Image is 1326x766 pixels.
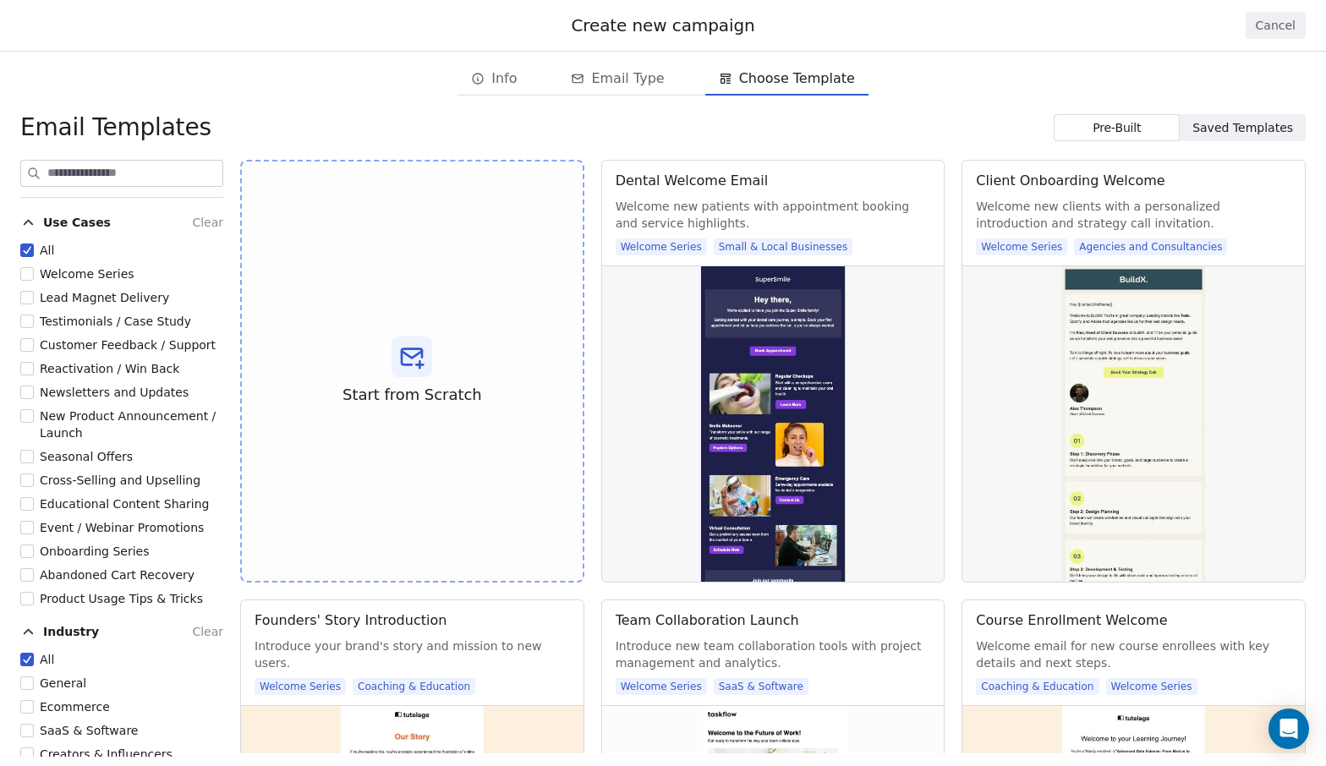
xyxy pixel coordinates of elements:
[20,408,34,424] button: New Product Announcement / Launch
[20,208,223,242] button: Use CasesClear
[976,238,1067,255] span: Welcome Series
[40,338,216,352] span: Customer Feedback / Support
[616,198,931,232] span: Welcome new patients with appointment booking and service highlights.
[976,198,1291,232] span: Welcome new clients with a personalized introduction and strategy call invitation.
[192,621,223,642] button: Clear
[20,384,34,401] button: Newsletters and Updates
[20,242,223,607] div: Use CasesClear
[40,362,179,375] span: Reactivation / Win Back
[40,653,54,666] span: All
[616,637,931,671] span: Introduce new team collaboration tools with project management and analytics.
[40,568,195,582] span: Abandoned Cart Recovery
[192,216,223,229] span: Clear
[1192,119,1293,137] span: Saved Templates
[1268,709,1309,749] div: Open Intercom Messenger
[40,676,86,690] span: General
[43,214,111,231] span: Use Cases
[1106,678,1197,695] span: Welcome Series
[458,62,868,96] div: email creation steps
[714,238,853,255] span: Small & Local Businesses
[20,448,34,465] button: Seasonal Offers
[40,450,133,463] span: Seasonal Offers
[40,521,204,534] span: Event / Webinar Promotions
[1246,12,1306,39] button: Cancel
[714,678,808,695] span: SaaS & Software
[192,212,223,233] button: Clear
[20,495,34,512] button: Educational Content Sharing
[976,610,1167,631] div: Course Enrollment Welcome
[616,610,799,631] div: Team Collaboration Launch
[40,473,200,487] span: Cross-Selling and Upselling
[491,68,517,89] span: Info
[616,678,707,695] span: Welcome Series
[20,242,34,259] button: All
[20,617,223,651] button: IndustryClear
[976,637,1291,671] span: Welcome email for new course enrollees with key details and next steps.
[20,519,34,536] button: Event / Webinar Promotions
[20,566,34,583] button: Abandoned Cart Recovery
[192,625,223,638] span: Clear
[40,315,191,328] span: Testimonials / Case Study
[255,637,570,671] span: Introduce your brand's story and mission to new users.
[20,472,34,489] button: Cross-Selling and Upselling
[40,291,169,304] span: Lead Magnet Delivery
[20,698,34,715] button: Ecommerce
[976,171,1164,191] div: Client Onboarding Welcome
[20,590,34,607] button: Product Usage Tips & Tricks
[20,360,34,377] button: Reactivation / Win Back
[591,68,664,89] span: Email Type
[40,386,189,399] span: Newsletters and Updates
[20,289,34,306] button: Lead Magnet Delivery
[20,265,34,282] button: Welcome Series
[20,14,1306,37] div: Create new campaign
[20,722,34,739] button: SaaS & Software
[976,678,1099,695] span: Coaching & Education
[20,675,34,692] button: General
[40,592,203,605] span: Product Usage Tips & Tricks
[616,171,769,191] div: Dental Welcome Email
[40,497,210,511] span: Educational Content Sharing
[20,112,211,143] span: Email Templates
[20,313,34,330] button: Testimonials / Case Study
[255,678,346,695] span: Welcome Series
[1074,238,1227,255] span: Agencies and Consultancies
[739,68,855,89] span: Choose Template
[20,336,34,353] button: Customer Feedback / Support
[40,243,54,257] span: All
[20,746,34,763] button: Creators & Influencers
[40,700,110,714] span: Ecommerce
[40,724,138,737] span: SaaS & Software
[616,238,707,255] span: Welcome Series
[20,543,34,560] button: Onboarding Series
[40,409,216,440] span: New Product Announcement / Launch
[255,610,447,631] div: Founders' Story Introduction
[40,747,173,761] span: Creators & Influencers
[20,651,34,668] button: All
[43,623,99,640] span: Industry
[353,678,475,695] span: Coaching & Education
[40,267,134,281] span: Welcome Series
[342,384,482,406] span: Start from Scratch
[40,544,149,558] span: Onboarding Series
